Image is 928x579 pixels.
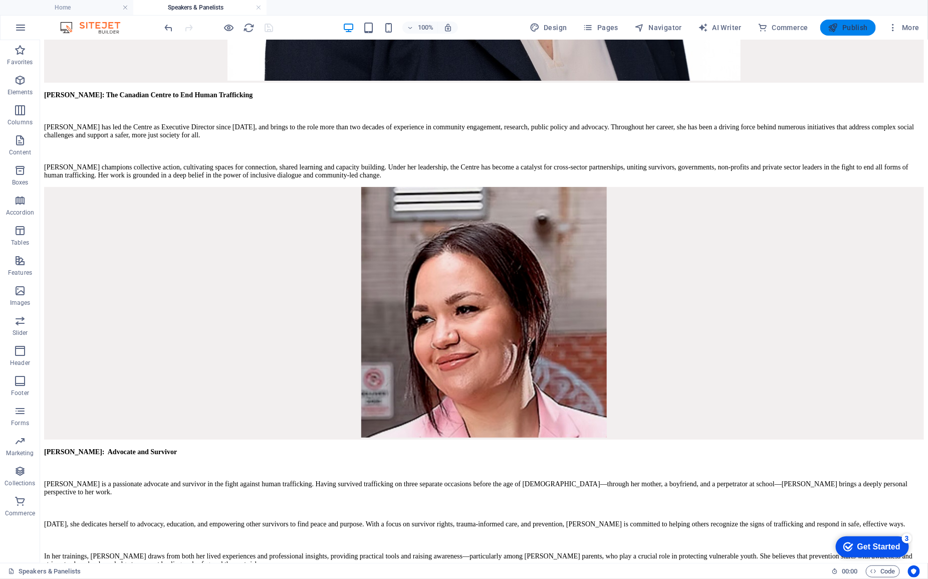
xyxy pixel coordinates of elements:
[831,565,858,577] h6: Session time
[11,389,29,397] p: Footer
[8,118,33,126] p: Columns
[402,22,438,34] button: 100%
[820,20,876,36] button: Publish
[27,11,70,20] div: Get Started
[526,20,571,36] button: Design
[758,23,808,33] span: Commerce
[6,449,34,457] p: Marketing
[417,22,433,34] h6: 100%
[530,23,567,33] span: Design
[842,565,857,577] span: 00 00
[12,178,29,186] p: Boxes
[526,20,571,36] div: Design (Ctrl+Alt+Y)
[888,23,919,33] span: More
[849,567,850,575] span: :
[13,329,28,337] p: Slider
[870,565,895,577] span: Code
[6,5,79,26] div: Get Started 3 items remaining, 40% complete
[244,22,255,34] i: Reload page
[8,88,33,96] p: Elements
[884,20,923,36] button: More
[10,359,30,367] p: Header
[11,419,29,427] p: Forms
[163,22,175,34] button: undo
[866,565,900,577] button: Code
[243,22,255,34] button: reload
[163,22,175,34] i: Undo: Change background color (Ctrl+Z)
[11,239,29,247] p: Tables
[694,20,746,36] button: AI Writer
[698,23,742,33] span: AI Writer
[5,509,35,517] p: Commerce
[8,565,81,577] a: Click to cancel selection. Double-click to open Pages
[7,58,33,66] p: Favorites
[72,2,82,12] div: 3
[443,23,452,32] i: On resize automatically adjust zoom level to fit chosen device.
[6,209,34,217] p: Accordion
[754,20,812,36] button: Commerce
[579,20,622,36] button: Pages
[828,23,868,33] span: Publish
[634,23,682,33] span: Navigator
[5,479,35,487] p: Collections
[9,148,31,156] p: Content
[133,2,267,13] h4: Speakers & Panelists
[630,20,686,36] button: Navigator
[10,299,31,307] p: Images
[58,22,133,34] img: Editor Logo
[908,565,920,577] button: Usercentrics
[583,23,618,33] span: Pages
[8,269,32,277] p: Features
